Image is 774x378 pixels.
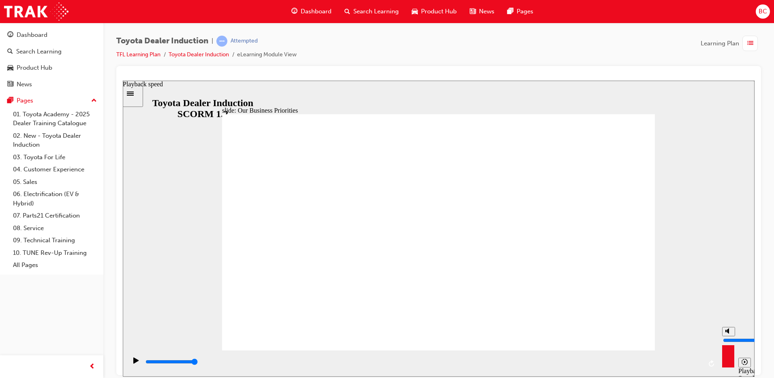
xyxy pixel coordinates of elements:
[17,96,33,105] div: Pages
[10,108,100,130] a: 01. Toyota Academy - 2025 Dealer Training Catalogue
[169,51,229,58] a: Toyota Dealer Induction
[237,50,297,60] li: eLearning Module View
[701,39,739,48] span: Learning Plan
[701,36,761,51] button: Learning Plan
[7,48,13,56] span: search-icon
[3,93,100,108] button: Pages
[344,6,350,17] span: search-icon
[3,77,100,92] a: News
[421,7,457,16] span: Product Hub
[16,47,62,56] div: Search Learning
[7,64,13,72] span: car-icon
[10,176,100,188] a: 05. Sales
[301,7,331,16] span: Dashboard
[285,3,338,20] a: guage-iconDashboard
[616,277,628,287] button: Playback speed
[10,259,100,271] a: All Pages
[91,96,97,106] span: up-icon
[616,287,628,301] div: Playback Speed
[338,3,405,20] a: search-iconSearch Learning
[479,7,494,16] span: News
[353,7,399,16] span: Search Learning
[759,7,767,16] span: BC
[747,38,753,49] span: list-icon
[7,32,13,39] span: guage-icon
[4,276,18,290] button: Play (Ctrl+Alt+P)
[501,3,540,20] a: pages-iconPages
[10,130,100,151] a: 02. New - Toyota Dealer Induction
[17,30,47,40] div: Dashboard
[756,4,770,19] button: BC
[216,36,227,47] span: learningRecordVerb_ATTEMPT-icon
[583,277,595,289] button: Replay (Ctrl+Alt+R)
[10,222,100,235] a: 08. Service
[10,234,100,247] a: 09. Technical Training
[7,97,13,105] span: pages-icon
[10,209,100,222] a: 07. Parts21 Certification
[412,6,418,17] span: car-icon
[23,278,75,284] input: slide progress
[517,7,533,16] span: Pages
[3,60,100,75] a: Product Hub
[10,163,100,176] a: 04. Customer Experience
[212,36,213,46] span: |
[470,6,476,17] span: news-icon
[3,28,100,43] a: Dashboard
[7,81,13,88] span: news-icon
[4,2,68,21] img: Trak
[507,6,513,17] span: pages-icon
[10,188,100,209] a: 06. Electrification (EV & Hybrid)
[17,80,32,89] div: News
[3,26,100,93] button: DashboardSearch LearningProduct HubNews
[4,270,595,296] div: playback controls
[10,151,100,164] a: 03. Toyota For Life
[595,270,628,296] div: misc controls
[463,3,501,20] a: news-iconNews
[10,247,100,259] a: 10. TUNE Rev-Up Training
[3,44,100,59] a: Search Learning
[89,362,95,372] span: prev-icon
[116,51,160,58] a: TFL Learning Plan
[116,36,208,46] span: Toyota Dealer Induction
[291,6,297,17] span: guage-icon
[231,37,258,45] div: Attempted
[405,3,463,20] a: car-iconProduct Hub
[17,63,52,73] div: Product Hub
